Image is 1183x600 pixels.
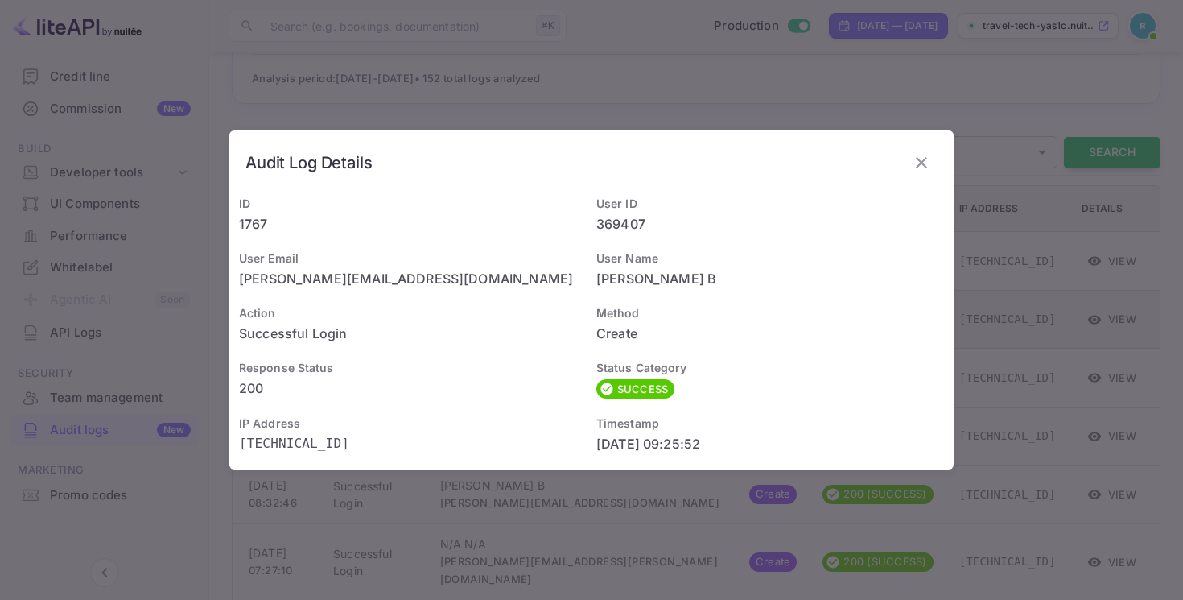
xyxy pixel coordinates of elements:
[239,304,587,322] h6: Action
[596,269,944,288] p: [PERSON_NAME] B
[596,195,944,213] h6: User ID
[239,415,587,432] h6: IP Address
[239,379,587,398] p: 200
[596,250,944,267] h6: User Name
[239,359,587,377] h6: Response Status
[596,434,944,453] p: [DATE] 09:25:52
[596,214,944,234] p: 369407
[239,214,587,234] p: 1767
[596,415,944,432] h6: Timestamp
[239,434,587,453] p: [TECHNICAL_ID]
[239,250,587,267] h6: User Email
[239,269,587,288] p: [PERSON_NAME][EMAIL_ADDRESS][DOMAIN_NAME]
[596,359,944,377] h6: Status Category
[596,324,944,343] p: Create
[245,153,373,172] h6: Audit Log Details
[239,195,587,213] h6: ID
[596,304,944,322] h6: Method
[239,324,587,343] p: Successful Login
[611,382,674,398] span: SUCCESS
